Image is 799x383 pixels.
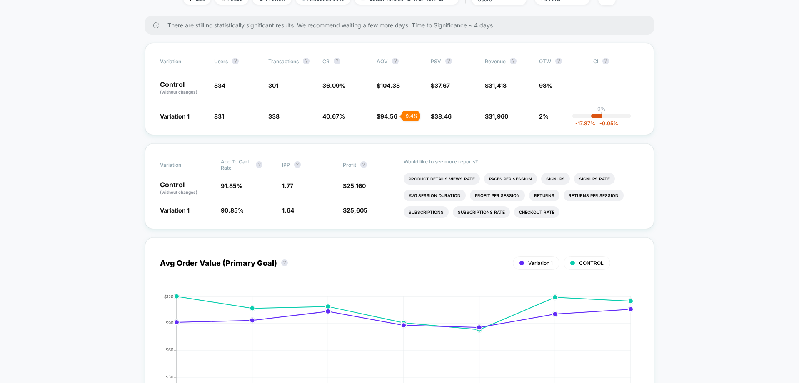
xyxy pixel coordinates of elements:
button: ? [602,58,609,64]
span: users [214,58,228,64]
span: CONTROL [579,260,604,266]
li: Subscriptions [404,206,449,218]
tspan: $120 [164,294,173,299]
span: $ [485,113,508,120]
tspan: $90 [166,321,173,326]
tspan: $60 [166,348,173,353]
span: Variation 1 [160,207,190,214]
span: 338 [268,113,280,120]
span: (without changes) [160,89,197,94]
li: Returns [529,190,559,201]
li: Checkout Rate [514,206,559,218]
span: PSV [431,58,441,64]
span: Add To Cart Rate [221,158,252,171]
span: -0.05 % [595,120,618,126]
button: ? [555,58,562,64]
li: Pages Per Session [484,173,537,185]
button: ? [360,161,367,168]
span: Transactions [268,58,299,64]
span: 36.09 % [322,82,345,89]
span: 31,418 [489,82,507,89]
button: ? [232,58,239,64]
li: Subscriptions Rate [453,206,510,218]
button: ? [510,58,517,64]
span: AOV [377,58,388,64]
span: There are still no statistically significant results. We recommend waiting a few more days . Time... [167,22,637,29]
li: Returns Per Session [564,190,624,201]
span: 31,960 [489,113,508,120]
span: (without changes) [160,190,197,195]
span: 1.77 [282,182,293,189]
button: ? [303,58,310,64]
span: 1.64 [282,207,294,214]
span: $ [343,207,367,214]
span: 104.38 [380,82,400,89]
tspan: $30 [166,375,173,380]
li: Signups Rate [574,173,615,185]
span: 834 [214,82,225,89]
span: Revenue [485,58,506,64]
span: OTW [539,58,585,64]
span: 98% [539,82,552,89]
li: Avg Session Duration [404,190,466,201]
p: Control [160,181,212,195]
span: 90.85 % [221,207,244,214]
span: Variation [160,58,206,64]
p: | [601,112,602,118]
p: Control [160,81,206,95]
button: ? [392,58,399,64]
span: 831 [214,113,224,120]
span: $ [431,82,450,89]
span: 2% [539,113,549,120]
span: 25,160 [347,182,366,189]
span: CR [322,58,330,64]
span: 94.56 [380,113,397,120]
span: $ [343,182,366,189]
span: Variation 1 [160,113,190,120]
span: 91.85 % [221,182,242,189]
button: ? [281,259,288,266]
span: 40.67 % [322,113,345,120]
p: Would like to see more reports? [404,158,639,165]
button: ? [445,58,452,64]
p: 0% [597,106,606,112]
span: Profit [343,162,356,168]
span: $ [485,82,507,89]
span: IPP [282,162,290,168]
li: Signups [541,173,570,185]
span: Variation [160,158,206,171]
span: $ [377,82,400,89]
span: CI [593,58,639,64]
div: - 9.4 % [402,111,420,121]
button: ? [256,161,262,168]
span: $ [431,113,452,120]
span: Variation 1 [528,260,553,266]
button: ? [294,161,301,168]
li: Profit Per Session [470,190,525,201]
span: 25,605 [347,207,367,214]
span: -17.87 % [575,120,595,126]
span: 37.67 [434,82,450,89]
span: 301 [268,82,278,89]
span: $ [377,113,397,120]
li: Product Details Views Rate [404,173,480,185]
span: 38.46 [434,113,452,120]
button: ? [334,58,340,64]
span: --- [593,83,639,95]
